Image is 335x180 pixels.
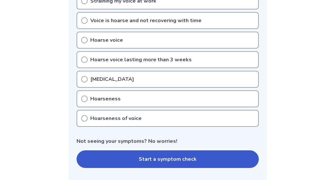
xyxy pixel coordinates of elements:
[90,17,202,24] p: Voice is hoarse and not recovering with time
[90,95,121,103] p: Hoarseness
[77,150,259,168] button: Start a symptom check
[90,56,192,64] p: Hoarse voice lasting more than 3 weeks
[90,75,134,83] p: [MEDICAL_DATA]
[90,114,142,122] p: Hoarseness of voice
[77,137,259,145] p: Not seeing your symptoms? No worries!
[90,36,123,44] p: Hoarse voice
